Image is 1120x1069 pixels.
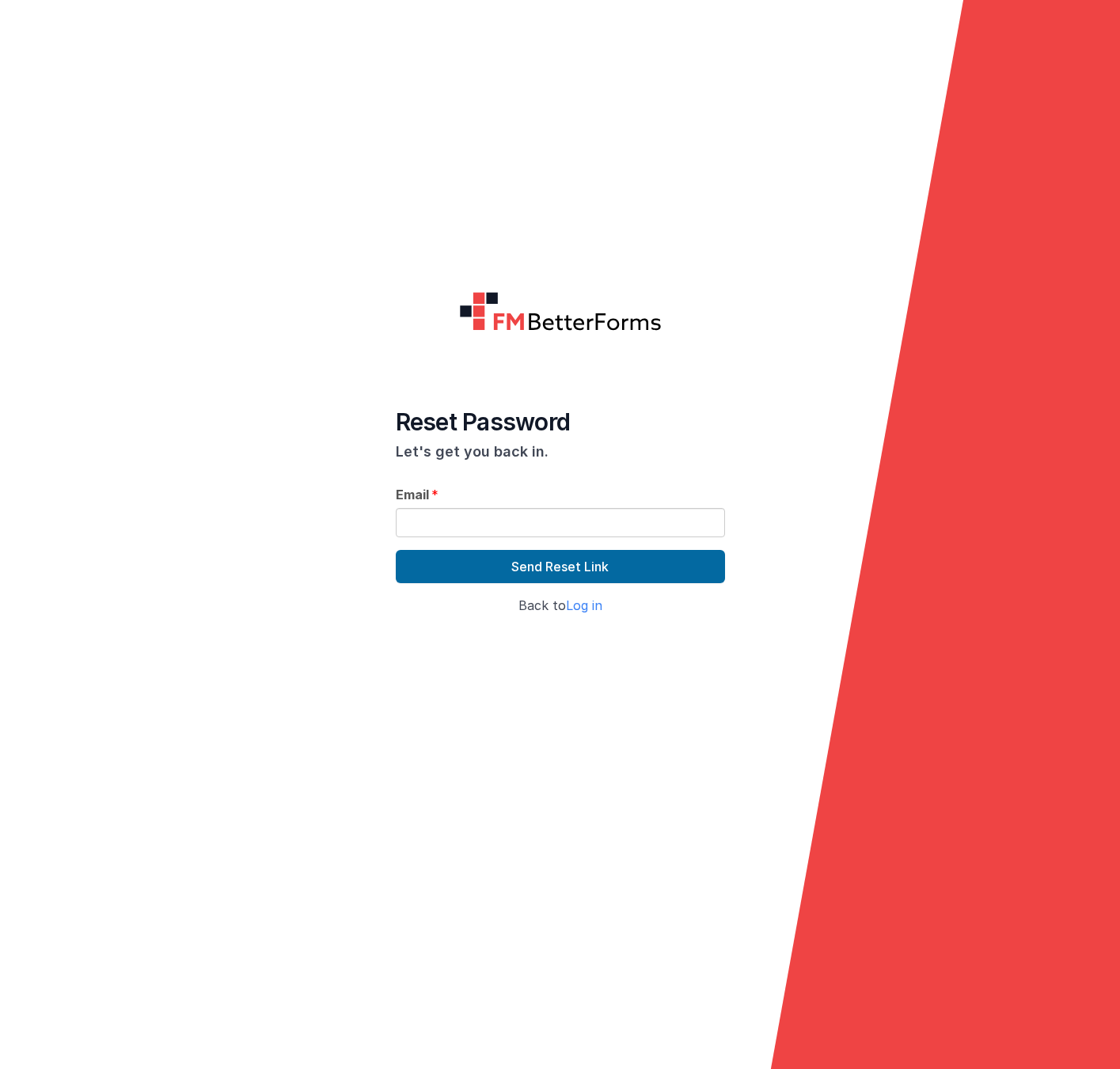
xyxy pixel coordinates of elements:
h4: Reset Password [396,408,725,436]
h4: Back to [396,599,725,613]
button: Send Reset Link [396,550,725,583]
a: Log in [566,597,602,613]
span: Email [396,485,429,504]
h3: Let's get you back in. [396,444,725,460]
